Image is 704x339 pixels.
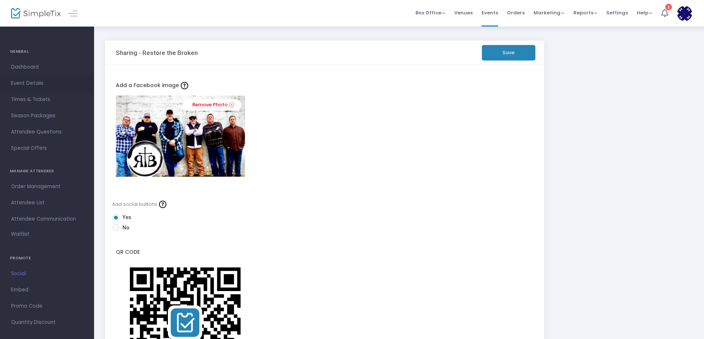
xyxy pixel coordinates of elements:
span: Quantity Discount [11,318,83,327]
span: Venues [454,3,473,22]
span: Settings [606,3,628,22]
span: Attendee Communication [11,214,83,224]
span: Reports [573,9,597,16]
span: Events [482,3,498,22]
a: Remove Photo [183,99,241,111]
span: Event Details [11,79,83,88]
button: Save [482,45,535,60]
img: FaceBook_image0.jpeg [116,96,245,177]
div: 1 [665,4,672,10]
div: Add social buttons [112,199,259,210]
span: Times & Tickets [11,95,83,104]
span: Embed [11,285,83,295]
span: Promo Code [11,301,83,311]
span: Yes [120,214,131,221]
img: question-mark [159,201,166,208]
label: QR Code [112,245,259,260]
span: Special Offers [11,143,83,153]
span: No [120,224,130,232]
h3: Sharing - Restore the Broken [116,49,198,56]
h4: GENERAL [10,44,84,59]
span: Order Management [11,182,83,191]
span: Social [11,269,83,279]
span: Add a Facebook image [116,82,190,89]
span: Attendee Questions [11,127,83,137]
span: Box Office [415,9,445,16]
img: question-mark [181,82,188,89]
span: Season Packages [11,111,83,121]
h4: PROMOTE [10,251,84,266]
span: Waitlist [11,231,30,238]
span: Marketing [534,9,565,16]
h4: MANAGE ATTENDEES [10,164,84,179]
span: Dashboard [11,62,83,72]
span: Orders [507,3,525,22]
span: Help [637,9,652,16]
span: Attendee List [11,198,83,208]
